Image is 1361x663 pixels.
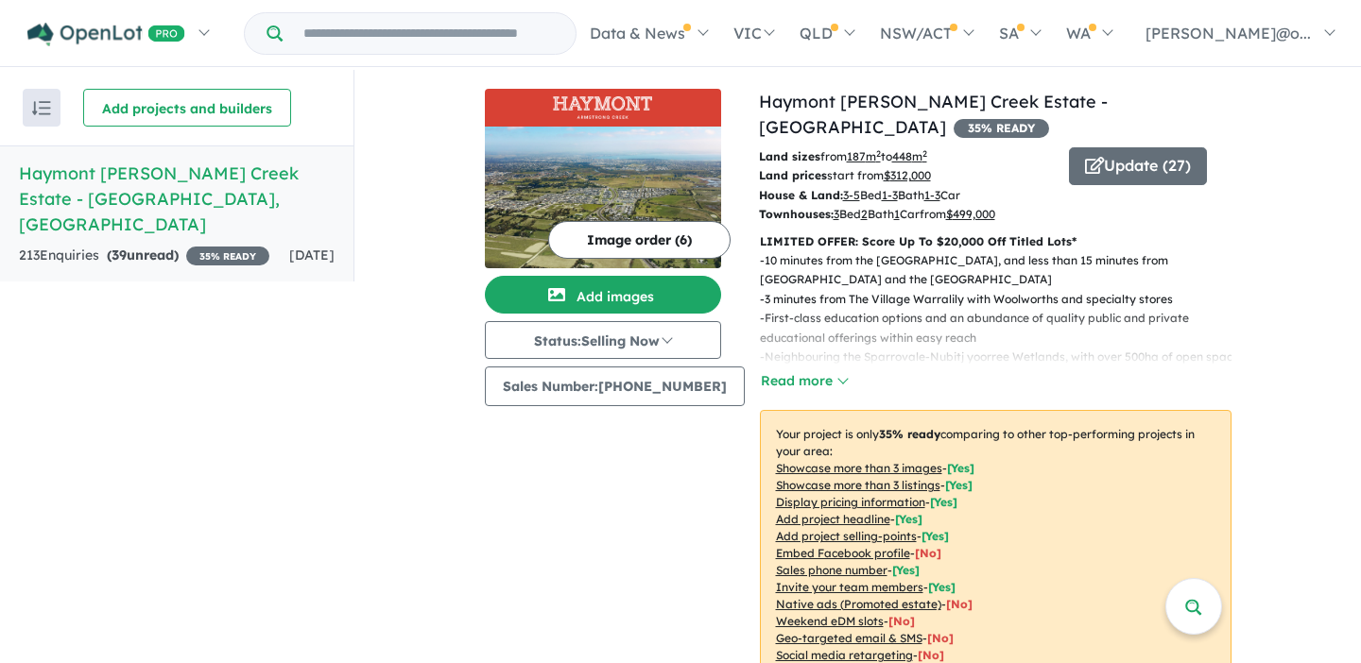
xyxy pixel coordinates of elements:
[83,89,291,127] button: Add projects and builders
[881,149,927,163] span: to
[776,478,940,492] u: Showcase more than 3 listings
[186,246,269,265] span: 35 % READY
[759,186,1055,205] p: Bed Bath Car
[776,580,923,594] u: Invite your team members
[760,232,1232,251] p: LIMITED OFFER: Score Up To $20,000 Off Titled Lots*
[945,478,973,492] span: [ Yes ]
[548,221,731,259] button: Image order (6)
[492,96,714,119] img: Haymont Armstrong Creek Estate - Charlemont Logo
[485,127,721,268] img: Haymont Armstrong Creek Estate - Charlemont
[485,276,721,314] button: Add images
[760,370,849,392] button: Read more
[485,89,721,268] a: Haymont Armstrong Creek Estate - Charlemont LogoHaymont Armstrong Creek Estate - Charlemont
[759,207,834,221] b: Townhouses:
[19,245,269,267] div: 213 Enquir ies
[894,207,900,221] u: 1
[892,563,920,577] span: [ Yes ]
[776,529,917,543] u: Add project selling-points
[759,149,820,163] b: Land sizes
[924,188,940,202] u: 1-3
[947,461,974,475] span: [ Yes ]
[776,563,887,577] u: Sales phone number
[922,529,949,543] span: [ Yes ]
[876,148,881,159] sup: 2
[879,427,940,441] b: 35 % ready
[759,166,1055,185] p: start from
[946,207,995,221] u: $ 499,000
[760,348,1247,366] p: - Neighbouring the Sparrovale-Nubitj yoorree Wetlands, with over 500ha of open space.
[843,188,860,202] u: 3-5
[759,168,827,182] b: Land prices
[776,495,925,509] u: Display pricing information
[776,614,884,628] u: Weekend eDM slots
[776,631,922,645] u: Geo-targeted email & SMS
[289,246,335,263] span: [DATE]
[485,366,745,406] button: Sales Number:[PHONE_NUMBER]
[485,321,721,359] button: Status:Selling Now
[107,246,179,263] strong: ( unread)
[834,207,839,221] u: 3
[930,495,957,509] span: [ Yes ]
[759,205,1055,224] p: Bed Bath Car from
[946,597,973,611] span: [No]
[847,149,881,163] u: 187 m
[776,512,890,526] u: Add project headline
[918,648,944,662] span: [No]
[32,101,51,115] img: sort.svg
[888,614,915,628] span: [No]
[759,91,1108,138] a: Haymont [PERSON_NAME] Creek Estate - [GEOGRAPHIC_DATA]
[927,631,954,645] span: [No]
[915,546,941,560] span: [ No ]
[882,188,898,202] u: 1-3
[892,149,927,163] u: 448 m
[776,461,942,475] u: Showcase more than 3 images
[928,580,956,594] span: [ Yes ]
[1069,147,1207,185] button: Update (27)
[286,13,572,54] input: Try estate name, suburb, builder or developer
[861,207,868,221] u: 2
[760,309,1247,348] p: - First-class education options and an abundance of quality public and private educational offeri...
[760,290,1247,309] p: - 3 minutes from The Village Warralily with Woolworths and specialty stores
[19,161,335,237] h5: Haymont [PERSON_NAME] Creek Estate - [GEOGRAPHIC_DATA] , [GEOGRAPHIC_DATA]
[759,188,843,202] b: House & Land:
[760,251,1247,290] p: - 10 minutes from the [GEOGRAPHIC_DATA], and less than 15 minutes from [GEOGRAPHIC_DATA] and the ...
[895,512,922,526] span: [ Yes ]
[112,246,127,263] span: 39
[759,147,1055,166] p: from
[27,23,185,46] img: Openlot PRO Logo White
[776,648,913,662] u: Social media retargeting
[1146,24,1311,42] span: [PERSON_NAME]@o...
[884,168,931,182] u: $ 312,000
[776,546,910,560] u: Embed Facebook profile
[954,119,1049,138] span: 35 % READY
[922,148,927,159] sup: 2
[776,597,941,611] u: Native ads (Promoted estate)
